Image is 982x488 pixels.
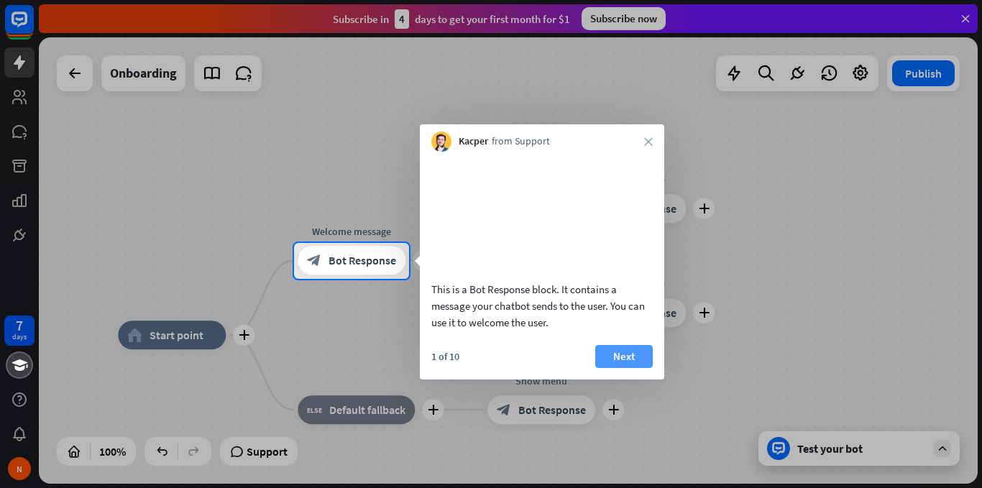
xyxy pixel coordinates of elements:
i: block_bot_response [307,254,321,268]
span: Bot Response [329,254,396,268]
span: from Support [492,134,550,149]
i: close [644,137,653,146]
span: Kacper [459,134,488,149]
div: This is a Bot Response block. It contains a message your chatbot sends to the user. You can use i... [431,281,653,331]
button: Open LiveChat chat widget [12,6,55,49]
div: 1 of 10 [431,350,459,363]
button: Next [595,345,653,368]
